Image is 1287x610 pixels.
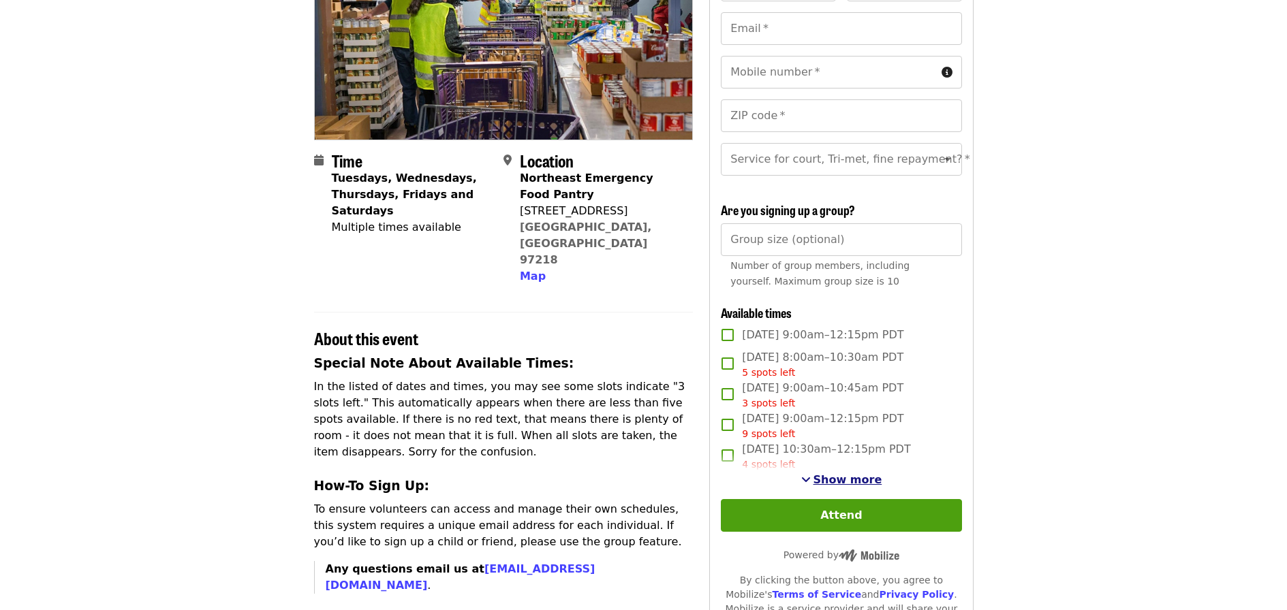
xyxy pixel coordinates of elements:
[326,561,694,594] p: .
[742,459,795,470] span: 4 spots left
[721,304,792,321] span: Available times
[742,327,903,343] span: [DATE] 9:00am–12:15pm PDT
[314,379,694,460] p: In the listed of dates and times, you may see some slots indicate "3 slots left." This automatica...
[314,479,430,493] strong: How-To Sign Up:
[801,472,882,488] button: See more timeslots
[314,356,574,370] strong: Special Note About Available Times:
[520,221,652,266] a: [GEOGRAPHIC_DATA], [GEOGRAPHIC_DATA] 97218
[839,549,899,562] img: Powered by Mobilize
[503,154,512,167] i: map-marker-alt icon
[721,499,961,532] button: Attend
[730,260,910,287] span: Number of group members, including yourself. Maximum group size is 10
[772,589,861,600] a: Terms of Service
[314,326,418,350] span: About this event
[721,223,961,256] input: [object Object]
[938,150,957,169] button: Open
[879,589,954,600] a: Privacy Policy
[742,380,903,411] span: [DATE] 9:00am–10:45am PDT
[721,56,935,89] input: Mobile number
[314,154,324,167] i: calendar icon
[326,562,595,592] strong: Any questions email us at
[332,219,493,236] div: Multiple times available
[742,367,795,378] span: 5 spots left
[742,398,795,408] span: 3 spots left
[784,549,899,560] span: Powered by
[520,270,546,283] span: Map
[721,12,961,45] input: Email
[721,201,855,219] span: Are you signing up a group?
[742,441,910,472] span: [DATE] 10:30am–12:15pm PDT
[332,172,477,217] strong: Tuesdays, Wednesdays, Thursdays, Fridays and Saturdays
[742,411,903,441] span: [DATE] 9:00am–12:15pm PDT
[520,268,546,285] button: Map
[742,349,903,380] span: [DATE] 8:00am–10:30am PDT
[520,148,574,172] span: Location
[942,66,952,79] i: circle-info icon
[520,203,682,219] div: [STREET_ADDRESS]
[314,501,694,550] p: To ensure volunteers can access and manage their own schedules, this system requires a unique ema...
[520,172,653,201] strong: Northeast Emergency Food Pantry
[742,428,795,439] span: 9 spots left
[721,99,961,132] input: ZIP code
[813,473,882,486] span: Show more
[332,148,362,172] span: Time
